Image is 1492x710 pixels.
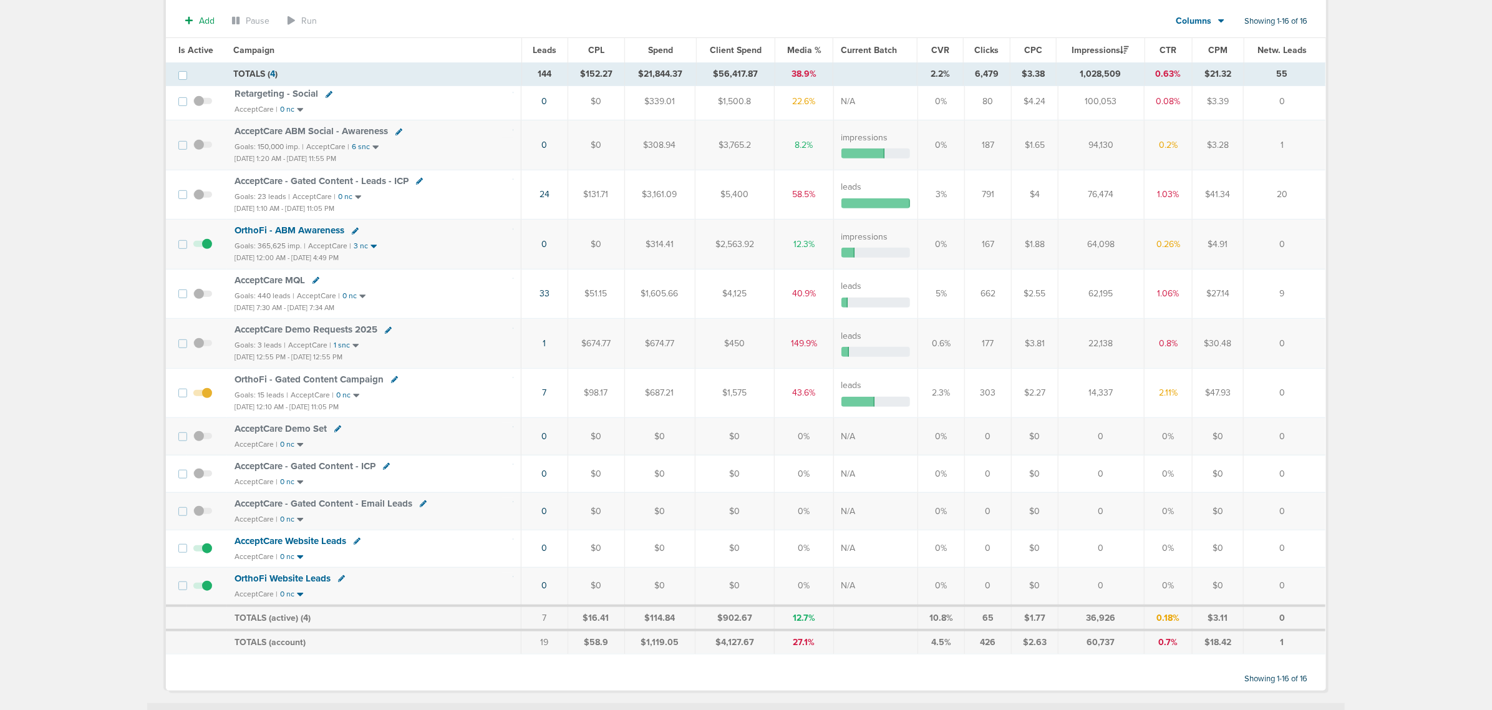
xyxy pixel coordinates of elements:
[235,205,334,213] small: [DATE] 1:10 AM - [DATE] 11:05 PM
[235,125,388,137] span: AcceptCare ABM Social - Awareness
[918,606,964,631] td: 10.8%
[624,492,695,530] td: $0
[974,45,999,56] span: Clicks
[648,45,673,56] span: Spend
[1144,630,1193,654] td: 0.7%
[624,269,695,318] td: $1,605.66
[542,96,548,107] a: 0
[841,379,862,392] label: leads
[1058,418,1144,455] td: 0
[1058,319,1144,368] td: 22,138
[1243,368,1325,417] td: 0
[624,418,695,455] td: $0
[1012,319,1058,368] td: $3.81
[1145,63,1193,85] td: 0.63%
[918,492,964,530] td: 0%
[918,63,964,85] td: 2.2%
[624,530,695,567] td: $0
[695,567,774,605] td: $0
[235,142,304,152] small: Goals: 150,000 imp. |
[964,368,1012,417] td: 303
[918,418,964,455] td: 0%
[931,45,949,56] span: CVR
[235,403,339,411] small: [DATE] 12:10 AM - [DATE] 11:05 PM
[1193,83,1243,120] td: $3.39
[1012,630,1058,654] td: $2.63
[568,530,624,567] td: $0
[775,368,833,417] td: 43.6%
[235,440,278,449] small: AcceptCare |
[775,269,833,318] td: 40.9%
[235,460,375,472] span: AcceptCare - Gated Content - ICP
[235,515,278,523] small: AcceptCare |
[918,170,964,219] td: 3%
[775,63,833,85] td: 38.9%
[918,455,964,493] td: 0%
[1012,120,1058,170] td: $1.65
[1193,120,1243,170] td: $3.28
[695,630,774,654] td: $4,127.67
[568,418,624,455] td: $0
[1160,45,1177,56] span: CTR
[841,543,856,553] span: N/A
[841,45,897,56] span: Current Batch
[841,580,856,591] span: N/A
[964,567,1012,605] td: 0
[288,341,331,349] small: AcceptCare |
[1012,530,1058,567] td: $0
[695,455,774,493] td: $0
[1193,455,1243,493] td: $0
[568,606,624,631] td: $16.41
[1058,83,1144,120] td: 100,053
[624,83,695,120] td: $339.01
[624,606,695,631] td: $114.84
[308,241,351,250] small: AcceptCare |
[280,552,294,562] small: 0 nc
[1058,455,1144,493] td: 0
[1058,630,1144,654] td: 60,737
[775,319,833,368] td: 149.9%
[1058,120,1144,170] td: 94,130
[533,45,556,56] span: Leads
[1243,630,1325,654] td: 1
[624,220,695,269] td: $314.41
[1058,269,1144,318] td: 62,195
[543,338,546,349] a: 1
[1243,120,1325,170] td: 1
[1193,319,1243,368] td: $30.48
[1144,83,1193,120] td: 0.08%
[1058,368,1144,417] td: 14,337
[568,269,624,318] td: $51.15
[964,418,1012,455] td: 0
[710,45,762,56] span: Client Spend
[918,368,964,417] td: 2.3%
[235,254,339,262] small: [DATE] 12:00 AM - [DATE] 4:49 PM
[543,387,547,398] a: 7
[521,606,568,631] td: 7
[1012,567,1058,605] td: $0
[964,455,1012,493] td: 0
[918,319,964,368] td: 0.6%
[695,530,774,567] td: $0
[568,220,624,269] td: $0
[235,552,278,561] small: AcceptCare |
[352,142,370,152] small: 6 snc
[1058,170,1144,219] td: 76,474
[1058,567,1144,605] td: 0
[1176,15,1212,27] span: Columns
[841,132,888,144] label: impressions
[1012,83,1058,120] td: $4.24
[787,45,821,56] span: Media %
[235,498,412,509] span: AcceptCare - Gated Content - Email Leads
[568,120,624,170] td: $0
[338,192,352,202] small: 0 nc
[624,120,695,170] td: $308.94
[1144,220,1193,269] td: 0.26%
[293,192,336,201] small: AcceptCare |
[964,220,1012,269] td: 167
[280,515,294,524] small: 0 nc
[1244,674,1307,684] span: Showing 1-16 of 16
[235,573,331,584] span: OrthoFi Website Leads
[695,83,774,120] td: $1,500.8
[1058,530,1144,567] td: 0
